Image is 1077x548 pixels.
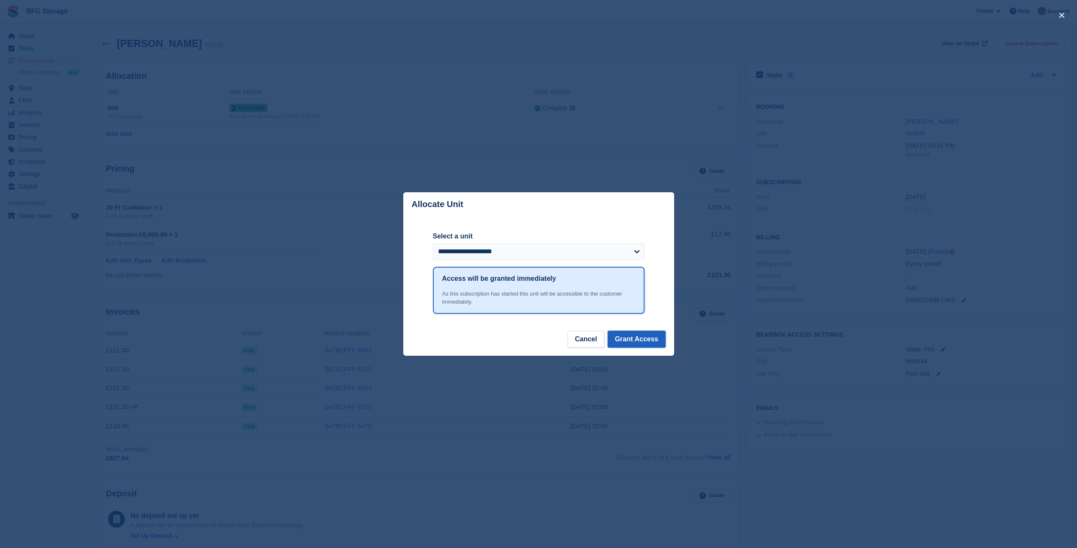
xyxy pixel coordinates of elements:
button: Grant Access [608,331,666,348]
button: close [1055,8,1069,22]
div: As this subscription has started this unit will be accessible to the customer immediately. [442,290,635,306]
label: Select a unit [433,231,645,241]
p: Allocate Unit [412,199,463,209]
h1: Access will be granted immediately [442,274,556,284]
button: Cancel [567,331,604,348]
